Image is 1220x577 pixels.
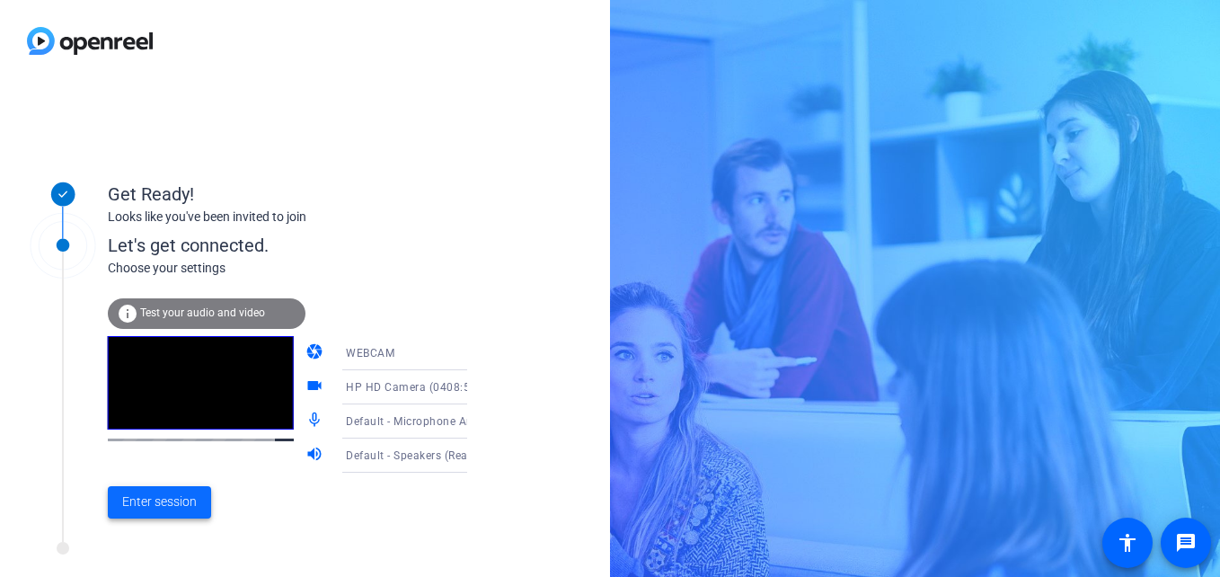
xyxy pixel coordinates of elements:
div: Looks like you've been invited to join [108,208,467,226]
mat-icon: message [1175,532,1197,554]
span: WEBCAM [346,347,394,360]
mat-icon: volume_up [305,445,327,466]
span: HP HD Camera (0408:5373) [346,379,494,394]
span: Test your audio and video [140,306,265,319]
span: Enter session [122,493,197,511]
div: Get Ready! [108,181,467,208]
div: Choose your settings [108,259,504,278]
mat-icon: videocam [305,377,327,398]
div: Let's get connected. [108,232,504,259]
mat-icon: camera [305,342,327,364]
mat-icon: mic_none [305,411,327,432]
span: Default - Microphone Array (Intel® Smart Sound Technology (Intel® SST)) [346,413,731,428]
mat-icon: accessibility [1117,532,1138,554]
button: Enter session [108,486,211,519]
mat-icon: info [117,303,138,324]
span: Default - Speakers (Realtek(R) Audio) [346,448,540,462]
